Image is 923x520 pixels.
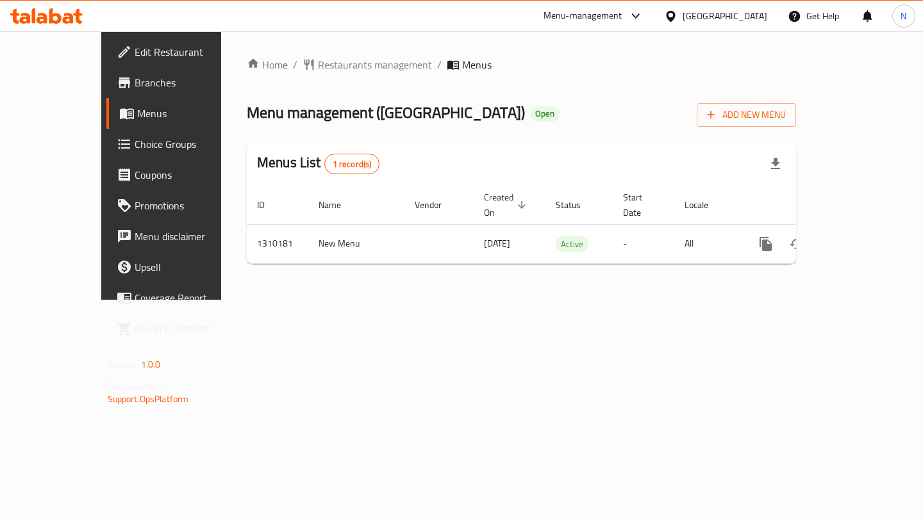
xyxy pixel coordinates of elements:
span: Open [530,108,560,119]
span: Version: [108,356,139,373]
span: Menus [137,106,245,121]
span: Grocery Checklist [135,321,245,336]
span: Menu management ( [GEOGRAPHIC_DATA] ) [247,98,525,127]
nav: breadcrumb [247,57,796,72]
span: Active [556,237,588,252]
a: Grocery Checklist [106,313,255,344]
td: - [613,224,674,263]
div: Active [556,236,588,252]
span: Locale [685,197,725,213]
a: Coverage Report [106,282,255,313]
span: Upsell [135,259,245,275]
span: ID [257,197,281,213]
span: Created On [484,190,530,220]
li: / [437,57,442,72]
span: Start Date [623,190,659,220]
h2: Menus List [257,153,379,174]
th: Actions [740,186,884,225]
button: Change Status [781,229,812,259]
a: Menu disclaimer [106,221,255,252]
span: Branches [135,75,245,90]
a: Menus [106,98,255,129]
li: / [293,57,297,72]
span: 1.0.0 [141,356,161,373]
span: Coupons [135,167,245,183]
div: Export file [760,149,791,179]
div: [GEOGRAPHIC_DATA] [683,9,767,23]
button: more [751,229,781,259]
a: Support.OpsPlatform [108,391,189,407]
button: Add New Menu [697,103,796,127]
span: N [901,9,906,23]
span: Get support on: [108,378,167,394]
span: Restaurants management [318,57,432,72]
td: All [674,224,740,263]
span: Status [556,197,597,213]
a: Branches [106,67,255,98]
td: 1310181 [247,224,308,263]
span: 1 record(s) [325,158,379,170]
span: Edit Restaurant [135,44,245,60]
span: Menu disclaimer [135,229,245,244]
span: Name [319,197,358,213]
a: Upsell [106,252,255,282]
a: Restaurants management [303,57,432,72]
div: Menu-management [544,8,622,24]
td: New Menu [308,224,404,263]
span: Promotions [135,198,245,213]
span: Choice Groups [135,136,245,152]
span: Add New Menu [707,107,786,123]
div: Total records count [324,154,380,174]
span: Coverage Report [135,290,245,305]
a: Edit Restaurant [106,37,255,67]
span: [DATE] [484,235,510,252]
span: Menus [462,57,492,72]
a: Promotions [106,190,255,221]
span: Vendor [415,197,458,213]
table: enhanced table [247,186,884,264]
div: Open [530,106,560,122]
a: Choice Groups [106,129,255,159]
a: Home [247,57,288,72]
a: Coupons [106,159,255,190]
